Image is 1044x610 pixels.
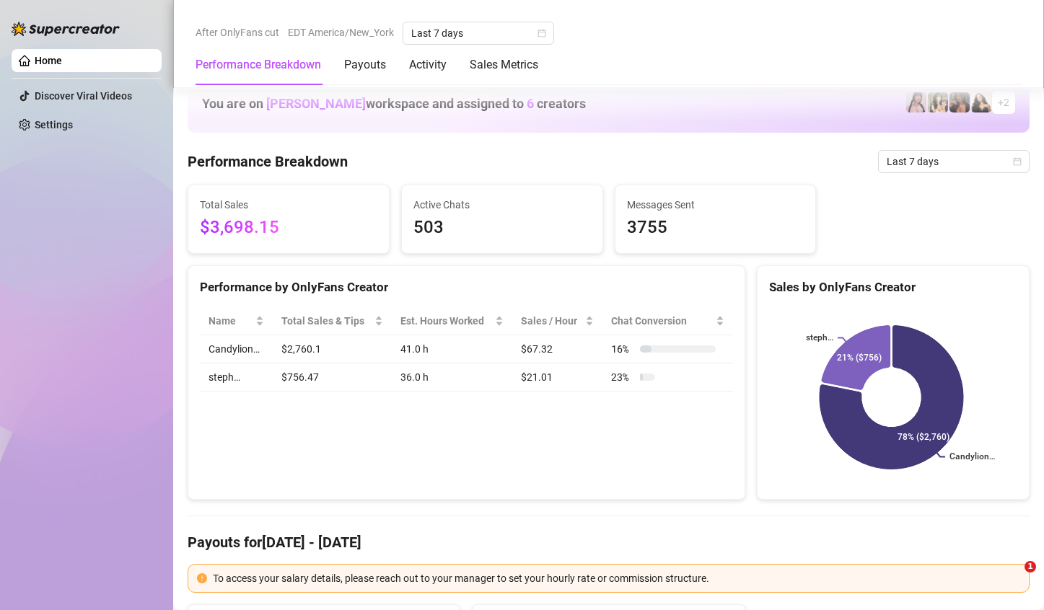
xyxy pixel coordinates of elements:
[949,92,970,112] img: steph
[928,92,948,112] img: Candylion
[188,151,348,172] h4: Performance Breakdown
[602,307,732,335] th: Chat Conversion
[521,313,583,329] span: Sales / Hour
[611,341,634,357] span: 16 %
[527,96,534,111] span: 6
[538,29,546,37] span: calendar
[273,307,392,335] th: Total Sales & Tips
[887,151,1021,172] span: Last 7 days
[392,335,512,363] td: 41.0 h
[949,452,995,462] text: Candylion…
[906,92,926,112] img: cyber
[413,214,591,242] span: 503
[392,363,512,392] td: 36.0 h
[409,56,447,74] div: Activity
[627,197,804,213] span: Messages Sent
[400,313,491,329] div: Est. Hours Worked
[344,56,386,74] div: Payouts
[200,278,733,297] div: Performance by OnlyFans Creator
[196,56,321,74] div: Performance Breakdown
[200,214,377,242] span: $3,698.15
[209,313,253,329] span: Name
[196,22,279,43] span: After OnlyFans cut
[197,573,207,583] span: exclamation-circle
[35,119,73,131] a: Settings
[512,307,603,335] th: Sales / Hour
[470,56,538,74] div: Sales Metrics
[611,313,712,329] span: Chat Conversion
[1013,157,1022,166] span: calendar
[200,335,273,363] td: Candylion…
[35,90,132,102] a: Discover Viral Videos
[1025,561,1036,573] span: 1
[411,22,545,44] span: Last 7 days
[200,307,273,335] th: Name
[413,197,591,213] span: Active Chats
[512,335,603,363] td: $67.32
[998,94,1009,110] span: + 2
[12,22,120,36] img: logo-BBDzfeDw.svg
[611,369,634,385] span: 23 %
[273,335,392,363] td: $2,760.1
[266,96,366,111] span: [PERSON_NAME]
[273,363,392,392] td: $756.47
[202,96,586,112] h1: You are on workspace and assigned to creators
[200,197,377,213] span: Total Sales
[288,22,394,43] span: EDT America/New_York
[627,214,804,242] span: 3755
[281,313,372,329] span: Total Sales & Tips
[806,333,833,343] text: steph…
[971,92,991,112] img: mads
[35,55,62,66] a: Home
[188,532,1030,552] h4: Payouts for [DATE] - [DATE]
[512,363,603,392] td: $21.01
[769,278,1017,297] div: Sales by OnlyFans Creator
[200,363,273,392] td: steph…
[213,570,1020,586] div: To access your salary details, please reach out to your manager to set your hourly rate or commis...
[995,561,1030,596] iframe: Intercom live chat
